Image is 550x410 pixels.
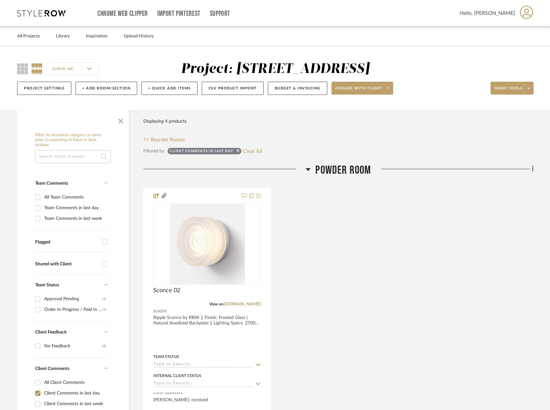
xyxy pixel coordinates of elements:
button: CSV Product Import [202,82,264,95]
div: No Feedback [44,341,102,351]
a: Upload History [124,32,154,41]
div: Client Comments in last day [170,149,233,155]
button: Share with client [331,82,393,95]
input: Search within 4 results [35,150,111,163]
a: [DOMAIN_NAME] [223,302,261,306]
span: Sconce 02 [153,287,180,294]
div: Flagged [35,240,99,245]
button: More tools [491,82,534,95]
div: Client Comments in last day [44,388,106,398]
div: (4) [102,341,106,351]
a: Import Pinterest [157,11,200,16]
div: All Client Comments [44,377,106,388]
a: Library [56,32,70,41]
div: Client Comments in last week [44,399,106,409]
button: + Quick Add Items [141,82,198,95]
span: Client Feedback [35,330,66,334]
span: More tools [494,86,523,96]
span: Share with client [335,86,382,96]
span: Team Status [35,283,59,287]
h6: Filter by keyword, category or name prior to exporting to Excel or Bulk Actions [35,133,111,148]
div: Displaying 4 products [143,115,187,128]
span: By [153,308,158,314]
div: Approval Pending [44,294,102,304]
div: Shared with Client [35,261,99,267]
div: (1) [102,294,106,304]
div: Team Comments in last week [44,213,106,224]
span: Hello, [PERSON_NAME] [460,9,515,17]
div: Team Status [153,354,179,360]
a: All Projects [17,32,40,41]
div: Project: [STREET_ADDRESS] [181,62,370,76]
span: View on [209,302,223,306]
div: (1) [102,304,106,315]
a: Inspiration [86,32,107,41]
a: Support [210,11,230,16]
span: Powder Room [315,163,371,177]
a: Chrome Web Clipper [97,11,148,16]
img: Sconce 02 [170,204,245,284]
button: Clear All [243,147,262,155]
span: Reorder Rooms [151,136,185,144]
span: RBW [158,308,167,314]
button: Reorder Rooms [143,136,185,144]
span: Client Comments [35,366,69,371]
div: Filtered by [143,148,164,155]
button: Close [114,113,127,126]
input: Type to Search… [153,362,253,368]
div: Order In Progress / Paid In Full w/ Freight, No Balance due [44,304,102,315]
div: Team Comments in last day [44,203,106,213]
div: Internal Client Status [153,373,201,379]
span: Team Comments [35,181,68,186]
button: Project Settings [17,82,71,95]
div: [PERSON_NAME]: received [153,397,261,410]
button: + Add Room/Section [76,82,137,95]
button: Budget & Invoicing [268,82,327,95]
div: All Team Comments [44,192,106,202]
input: Type to Search… [153,381,253,387]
